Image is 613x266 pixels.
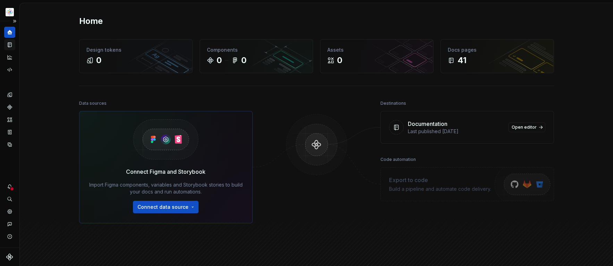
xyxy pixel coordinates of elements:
a: Design tokens [4,89,15,100]
button: Notifications [4,181,15,192]
a: Assets [4,114,15,125]
a: Code automation [4,64,15,75]
button: Expand sidebar [10,16,19,26]
button: Search ⌘K [4,194,15,205]
a: Data sources [4,139,15,150]
div: Build a pipeline and automate code delivery. [389,186,491,192]
div: 41 [457,55,467,66]
span: Connect data source [137,204,188,211]
div: 0 [217,55,222,66]
a: Home [4,27,15,38]
a: Design tokens0 [79,39,193,73]
a: Settings [4,206,15,217]
div: Connect Figma and Storybook [126,168,205,176]
div: Import Figma components, variables and Storybook stories to build your docs and run automations. [89,181,243,195]
button: Contact support [4,218,15,230]
div: Assets [327,46,426,53]
a: Assets0 [320,39,434,73]
div: Components [207,46,306,53]
button: Connect data source [133,201,199,213]
a: Docs pages41 [440,39,554,73]
div: Documentation [408,120,447,128]
div: Design tokens [86,46,185,53]
img: b2369ad3-f38c-46c1-b2a2-f2452fdbdcd2.png [6,8,14,16]
div: Export to code [389,176,491,184]
div: 0 [96,55,101,66]
div: Destinations [380,98,406,108]
div: Data sources [79,98,107,108]
a: Documentation [4,39,15,50]
svg: Supernova Logo [6,254,13,260]
div: Docs pages [448,46,547,53]
h2: Home [79,16,103,27]
span: Open editor [512,125,537,130]
div: Last published [DATE] [408,128,504,135]
a: Components00 [200,39,313,73]
div: 0 [241,55,246,66]
a: Components [4,102,15,113]
a: Storybook stories [4,127,15,138]
a: Open editor [509,122,545,132]
div: 0 [337,55,342,66]
div: Code automation [380,155,416,164]
a: Analytics [4,52,15,63]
